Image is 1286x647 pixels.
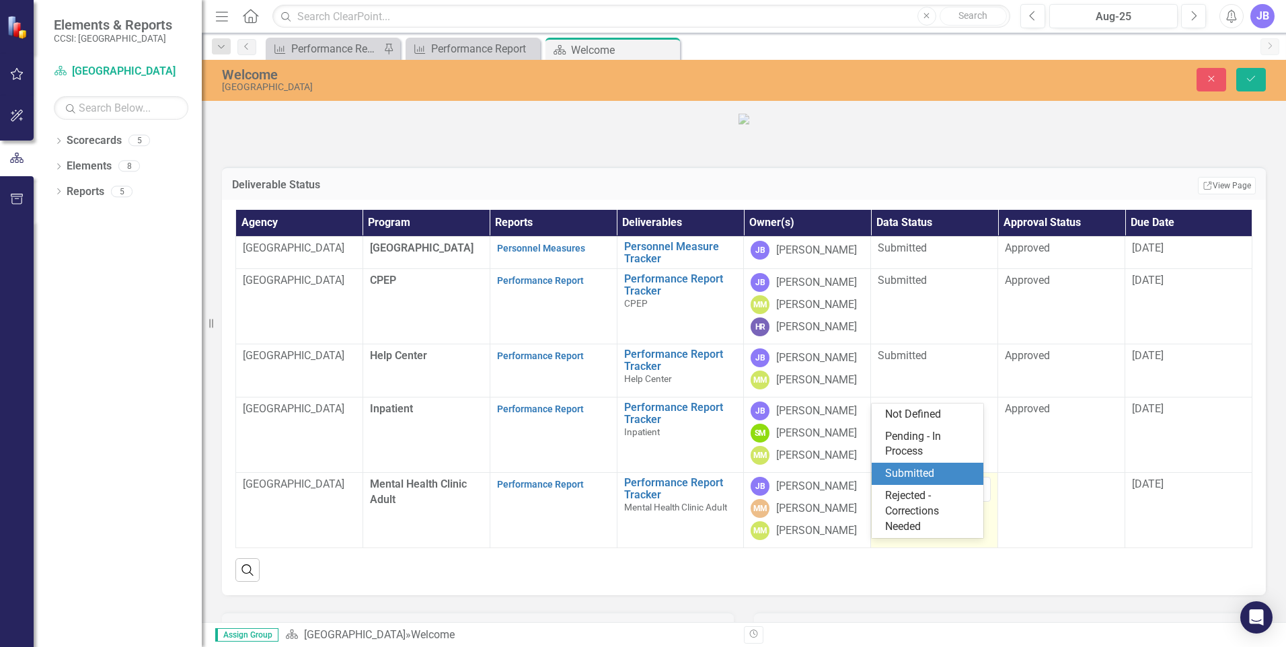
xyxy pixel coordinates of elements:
p: [GEOGRAPHIC_DATA] [243,477,356,492]
div: [PERSON_NAME] [776,319,857,335]
a: Personnel Measure Tracker [624,241,737,264]
p: [GEOGRAPHIC_DATA] [243,241,356,256]
input: Search Below... [54,96,188,120]
span: Mental Health Clinic Adult [624,502,727,512]
span: Inpatient [624,426,660,437]
h3: Deliverable Status [232,179,835,191]
small: CCSI: [GEOGRAPHIC_DATA] [54,33,172,44]
a: Performance Report Tracker [624,273,737,297]
span: Submitted [878,402,927,415]
button: Search [940,7,1007,26]
img: ClearPoint Strategy [7,15,30,38]
p: [GEOGRAPHIC_DATA] [243,273,356,289]
span: [DATE] [1132,274,1164,287]
div: [PERSON_NAME] [776,373,857,388]
div: 5 [128,135,150,147]
span: Approved [1005,274,1050,287]
div: [PERSON_NAME] [776,426,857,441]
div: MM [751,521,769,540]
span: [DATE] [1132,478,1164,490]
a: Reports [67,184,104,200]
span: Submitted [878,241,927,254]
span: Help Center [370,349,427,362]
a: [GEOGRAPHIC_DATA] [304,628,406,641]
input: Search ClearPoint... [272,5,1010,28]
a: Performance Report [497,350,584,361]
div: » [285,627,734,643]
div: [GEOGRAPHIC_DATA] [222,82,807,92]
a: Scorecards [67,133,122,149]
span: [DATE] [1132,241,1164,254]
a: Personnel Measures [497,243,585,254]
div: [PERSON_NAME] [776,275,857,291]
span: Approved [1005,349,1050,362]
div: Submitted [885,466,975,482]
span: Mental Health Clinic Adult [370,478,467,506]
div: Aug-25 [1054,9,1173,25]
a: Elements [67,159,112,174]
div: [PERSON_NAME] [776,243,857,258]
a: [GEOGRAPHIC_DATA] [54,64,188,79]
div: Rejected - Corrections Needed [885,488,975,535]
div: JB [751,402,769,420]
button: Aug-25 [1049,4,1178,28]
div: MM [751,371,769,389]
p: [GEOGRAPHIC_DATA] [243,348,356,364]
span: Help Center [624,373,672,384]
span: Inpatient [370,402,413,415]
div: JB [751,477,769,496]
div: MM [751,499,769,518]
div: JB [751,241,769,260]
span: Submitted [878,274,927,287]
span: [DATE] [1132,349,1164,362]
div: Welcome [571,42,677,59]
div: MM [751,295,769,314]
a: Performance Report [497,404,584,414]
button: JB [1250,4,1275,28]
div: MM [751,446,769,465]
div: 5 [111,186,133,197]
a: View Page [1198,177,1256,194]
div: Pending - In Process [885,429,975,460]
a: Performance Report [269,40,380,57]
div: Performance Report [291,40,380,57]
p: [GEOGRAPHIC_DATA] [243,402,356,417]
div: [PERSON_NAME] [776,523,857,539]
a: Performance Report [409,40,537,57]
span: [DATE] [1132,402,1164,415]
a: Performance Report [497,479,584,490]
a: Performance Report Tracker [624,348,737,372]
div: Welcome [411,628,455,641]
div: [PERSON_NAME] [776,404,857,419]
span: Search [958,10,987,21]
div: Welcome [222,67,807,82]
div: [PERSON_NAME] [776,448,857,463]
span: Elements & Reports [54,17,172,33]
a: Performance Report [497,275,584,286]
a: Performance Report Tracker [624,477,737,500]
div: Not Defined [885,407,975,422]
span: Approved [1005,241,1050,254]
div: Open Intercom Messenger [1240,601,1273,634]
div: Performance Report [431,40,537,57]
div: HR [751,317,769,336]
span: Assign Group [215,628,278,642]
div: [PERSON_NAME] [776,350,857,366]
div: [PERSON_NAME] [776,501,857,517]
span: Approved [1005,402,1050,415]
span: CPEP [624,298,648,309]
span: CPEP [370,274,396,287]
span: Submitted [878,349,927,362]
div: SM [751,424,769,443]
a: Performance Report Tracker [624,402,737,425]
span: [GEOGRAPHIC_DATA] [370,241,474,254]
div: JB [751,273,769,292]
div: JB [751,348,769,367]
div: 8 [118,161,140,172]
div: [PERSON_NAME] [776,297,857,313]
div: [PERSON_NAME] [776,479,857,494]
